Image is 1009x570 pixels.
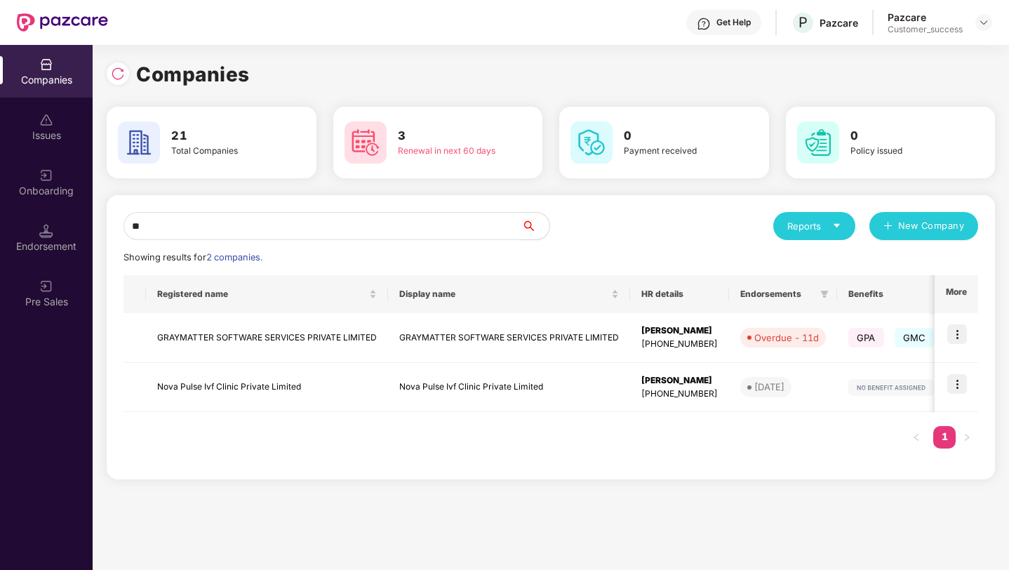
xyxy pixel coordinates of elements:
[754,331,819,345] div: Overdue - 11d
[39,279,53,293] img: svg+xml;base64,PHN2ZyB3aWR0aD0iMjAiIGhlaWdodD0iMjAiIHZpZXdCb3g9IjAgMCAyMCAyMCIgZmlsbD0ibm9uZSIgeG...
[641,324,718,338] div: [PERSON_NAME]
[146,313,388,363] td: GRAYMATTER SOFTWARE SERVICES PRIVATE LIMITED
[399,289,608,300] span: Display name
[883,221,893,232] span: plus
[912,433,921,442] span: left
[641,338,718,351] div: [PHONE_NUMBER]
[850,127,955,145] h3: 0
[398,127,502,145] h3: 3
[820,290,829,298] span: filter
[947,374,967,394] img: icon
[837,275,963,313] th: Benefits
[136,59,250,90] h1: Companies
[570,121,613,164] img: svg+xml;base64,PHN2ZyB4bWxucz0iaHR0cDovL3d3dy53My5vcmcvMjAwMC9zdmciIHdpZHRoPSI2MCIgaGVpZ2h0PSI2MC...
[869,212,978,240] button: plusNew Company
[787,219,841,233] div: Reports
[388,275,630,313] th: Display name
[933,426,956,447] a: 1
[118,121,160,164] img: svg+xml;base64,PHN2ZyB4bWxucz0iaHR0cDovL3d3dy53My5vcmcvMjAwMC9zdmciIHdpZHRoPSI2MCIgaGVpZ2h0PSI2MC...
[641,374,718,387] div: [PERSON_NAME]
[39,168,53,183] img: svg+xml;base64,PHN2ZyB3aWR0aD0iMjAiIGhlaWdodD0iMjAiIHZpZXdCb3g9IjAgMCAyMCAyMCIgZmlsbD0ibm9uZSIgeG...
[206,252,262,263] span: 2 companies.
[933,426,956,449] li: 1
[754,380,784,394] div: [DATE]
[39,224,53,238] img: svg+xml;base64,PHN2ZyB3aWR0aD0iMTQuNSIgaGVpZ2h0PSIxNC41IiB2aWV3Qm94PSIwIDAgMTYgMTYiIGZpbGw9Im5vbm...
[146,275,388,313] th: Registered name
[905,426,928,449] button: left
[157,289,366,300] span: Registered name
[956,426,978,449] button: right
[898,219,965,233] span: New Company
[146,363,388,413] td: Nova Pulse Ivf Clinic Private Limited
[697,17,711,31] img: svg+xml;base64,PHN2ZyBpZD0iSGVscC0zMngzMiIgeG1sbnM9Imh0dHA6Ly93d3cudzMub3JnLzIwMDAvc3ZnIiB3aWR0aD...
[888,11,963,24] div: Pazcare
[978,17,989,28] img: svg+xml;base64,PHN2ZyBpZD0iRHJvcGRvd24tMzJ4MzIiIHhtbG5zPSJodHRwOi8vd3d3LnczLm9yZy8yMDAwL3N2ZyIgd2...
[798,14,808,31] span: P
[398,145,502,158] div: Renewal in next 60 days
[716,17,751,28] div: Get Help
[832,221,841,230] span: caret-down
[963,433,971,442] span: right
[817,286,831,303] span: filter
[905,426,928,449] li: Previous Page
[521,220,549,232] span: search
[630,275,729,313] th: HR details
[641,387,718,401] div: [PHONE_NUMBER]
[345,121,387,164] img: svg+xml;base64,PHN2ZyB4bWxucz0iaHR0cDovL3d3dy53My5vcmcvMjAwMC9zdmciIHdpZHRoPSI2MCIgaGVpZ2h0PSI2MC...
[624,145,728,158] div: Payment received
[895,328,935,347] span: GMC
[388,313,630,363] td: GRAYMATTER SOFTWARE SERVICES PRIVATE LIMITED
[171,127,276,145] h3: 21
[740,289,815,300] span: Endorsements
[171,145,276,158] div: Total Companies
[624,127,728,145] h3: 0
[848,379,934,396] img: svg+xml;base64,PHN2ZyB4bWxucz0iaHR0cDovL3d3dy53My5vcmcvMjAwMC9zdmciIHdpZHRoPSIxMjIiIGhlaWdodD0iMj...
[388,363,630,413] td: Nova Pulse Ivf Clinic Private Limited
[17,13,108,32] img: New Pazcare Logo
[39,113,53,127] img: svg+xml;base64,PHN2ZyBpZD0iSXNzdWVzX2Rpc2FibGVkIiB4bWxucz0iaHR0cDovL3d3dy53My5vcmcvMjAwMC9zdmciIH...
[947,324,967,344] img: icon
[111,67,125,81] img: svg+xml;base64,PHN2ZyBpZD0iUmVsb2FkLTMyeDMyIiB4bWxucz0iaHR0cDovL3d3dy53My5vcmcvMjAwMC9zdmciIHdpZH...
[39,58,53,72] img: svg+xml;base64,PHN2ZyBpZD0iQ29tcGFuaWVzIiB4bWxucz0iaHR0cDovL3d3dy53My5vcmcvMjAwMC9zdmciIHdpZHRoPS...
[850,145,955,158] div: Policy issued
[123,252,262,263] span: Showing results for
[935,275,978,313] th: More
[820,16,858,29] div: Pazcare
[848,328,884,347] span: GPA
[956,426,978,449] li: Next Page
[888,24,963,35] div: Customer_success
[521,212,550,240] button: search
[797,121,839,164] img: svg+xml;base64,PHN2ZyB4bWxucz0iaHR0cDovL3d3dy53My5vcmcvMjAwMC9zdmciIHdpZHRoPSI2MCIgaGVpZ2h0PSI2MC...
